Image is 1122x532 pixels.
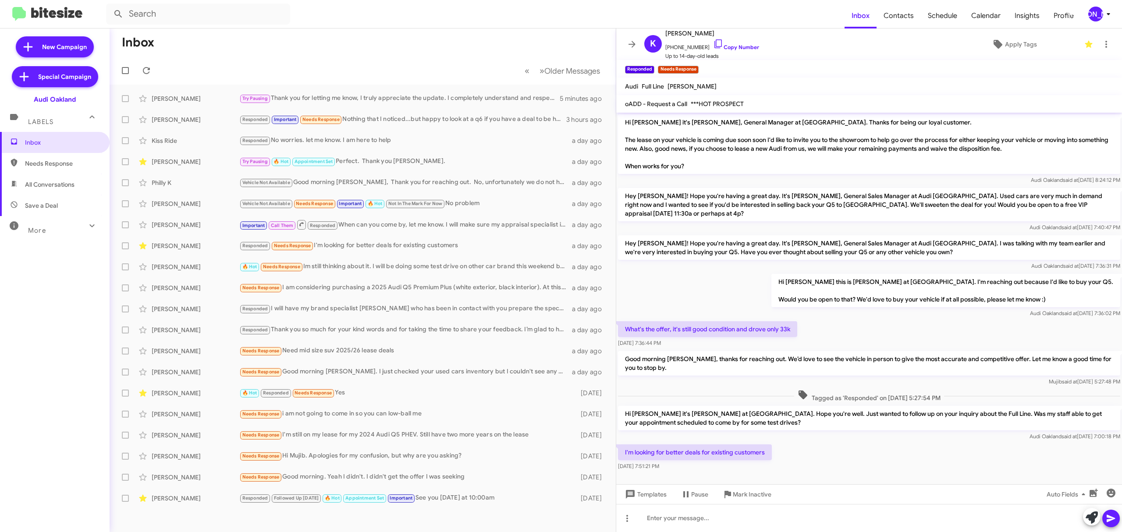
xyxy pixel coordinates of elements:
[25,138,99,147] span: Inbox
[152,347,239,355] div: [PERSON_NAME]
[38,72,91,81] span: Special Campaign
[273,159,288,164] span: 🔥 Hot
[242,117,268,122] span: Responded
[25,201,58,210] span: Save a Deal
[658,66,698,74] small: Needs Response
[152,326,239,334] div: [PERSON_NAME]
[242,138,268,143] span: Responded
[152,94,239,103] div: [PERSON_NAME]
[540,65,544,76] span: »
[263,264,300,270] span: Needs Response
[295,390,332,396] span: Needs Response
[618,321,797,337] p: What's the offer, it's still good condition and drove only 33k
[642,82,664,90] span: Full Line
[152,115,239,124] div: [PERSON_NAME]
[713,44,759,50] a: Copy Number
[665,28,759,39] span: [PERSON_NAME]
[239,388,571,398] div: Yes
[345,495,384,501] span: Appointment Set
[560,94,609,103] div: 5 minutes ago
[263,390,289,396] span: Responded
[242,306,268,312] span: Responded
[571,410,609,419] div: [DATE]
[571,368,609,376] div: a day ago
[239,262,571,272] div: Im still thinking about it. I will be doing some test drive on other car brand this weekend but i...
[239,430,571,440] div: I'm still on my lease for my 2024 Audi Q5 PHEV. Still have two more years on the lease
[616,486,674,502] button: Templates
[571,241,609,250] div: a day ago
[339,201,362,206] span: Important
[28,118,53,126] span: Labels
[242,264,257,270] span: 🔥 Hot
[274,243,311,248] span: Needs Response
[1062,433,1077,440] span: said at
[239,93,560,103] div: Thank you for letting me know, I truly appreciate the update. I completely understand and respect...
[242,495,268,501] span: Responded
[1049,378,1120,385] span: Mujib [DATE] 5:27:48 PM
[1063,262,1079,269] span: said at
[618,114,1120,174] p: Hi [PERSON_NAME] it's [PERSON_NAME], General Manager at [GEOGRAPHIC_DATA]. Thanks for being our l...
[239,199,571,209] div: No problem
[571,473,609,482] div: [DATE]
[691,486,708,502] span: Pause
[544,66,600,76] span: Older Messages
[625,82,638,90] span: Audi
[25,180,75,189] span: All Conversations
[239,451,571,461] div: Hi Mujib. Apologies for my confusion, but why are you asking?
[152,410,239,419] div: [PERSON_NAME]
[571,157,609,166] div: a day ago
[1031,177,1120,183] span: Audi Oakland [DATE] 8:24:12 PM
[239,367,571,377] div: Good morning [PERSON_NAME]. I just checked your used cars inventory but I couldn't see any q7 is ...
[948,36,1080,52] button: Apply Tags
[295,159,333,164] span: Appointment Set
[566,115,609,124] div: 3 hours ago
[520,62,605,80] nav: Page navigation example
[106,4,290,25] input: Search
[733,486,771,502] span: Mark Inactive
[242,285,280,291] span: Needs Response
[618,463,659,469] span: [DATE] 7:51:21 PM
[571,136,609,145] div: a day ago
[242,159,268,164] span: Try Pausing
[242,327,268,333] span: Responded
[152,389,239,397] div: [PERSON_NAME]
[1062,378,1077,385] span: said at
[1031,262,1120,269] span: Audi Oakland [DATE] 7:36:31 PM
[274,117,297,122] span: Important
[242,243,268,248] span: Responded
[571,199,609,208] div: a day ago
[625,100,687,108] span: oADD - Request a Call
[274,495,319,501] span: Followed Up [DATE]
[152,241,239,250] div: [PERSON_NAME]
[877,3,921,28] a: Contacts
[271,223,294,228] span: Call Them
[152,473,239,482] div: [PERSON_NAME]
[921,3,964,28] a: Schedule
[16,36,94,57] a: New Campaign
[152,199,239,208] div: [PERSON_NAME]
[239,241,571,251] div: I'm looking for better deals for existing customers
[618,235,1120,260] p: Hey [PERSON_NAME]! Hope you're having a great day. It's [PERSON_NAME], General Sales Manager at A...
[42,43,87,51] span: New Campaign
[571,431,609,440] div: [DATE]
[623,486,667,502] span: Templates
[1030,224,1120,231] span: Audi Oakland [DATE] 7:40:47 PM
[152,431,239,440] div: [PERSON_NAME]
[390,495,412,501] span: Important
[1008,3,1047,28] span: Insights
[534,62,605,80] button: Next
[310,223,336,228] span: Responded
[152,368,239,376] div: [PERSON_NAME]
[242,201,290,206] span: Vehicle Not Available
[1030,433,1120,440] span: Audi Oakland [DATE] 7:00:18 PM
[674,486,715,502] button: Pause
[242,474,280,480] span: Needs Response
[25,159,99,168] span: Needs Response
[239,283,571,293] div: I am considering purchasing a 2025 Audi Q5 Premium Plus (white exterior, black interior). At this...
[1047,3,1081,28] a: Profile
[571,326,609,334] div: a day ago
[571,178,609,187] div: a day ago
[152,494,239,503] div: [PERSON_NAME]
